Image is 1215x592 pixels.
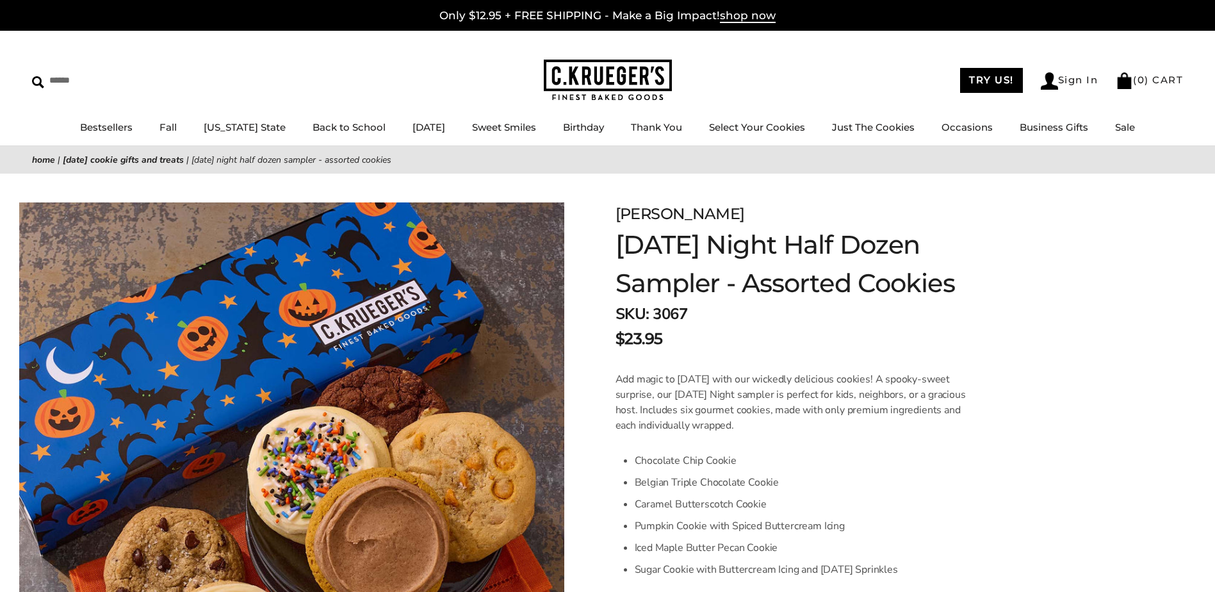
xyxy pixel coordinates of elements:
[32,70,184,90] input: Search
[32,152,1183,167] nav: breadcrumbs
[159,121,177,133] a: Fall
[32,154,55,166] a: Home
[186,154,189,166] span: |
[960,68,1023,93] a: TRY US!
[192,154,391,166] span: [DATE] Night Half Dozen Sampler - Assorted Cookies
[544,60,672,101] img: C.KRUEGER'S
[1116,72,1133,89] img: Bag
[616,304,649,324] strong: SKU:
[80,121,133,133] a: Bestsellers
[63,154,184,166] a: [DATE] Cookie Gifts and Treats
[635,472,966,493] li: Belgian Triple Chocolate Cookie
[631,121,682,133] a: Thank You
[616,202,1024,226] div: [PERSON_NAME]
[1116,74,1183,86] a: (0) CART
[1041,72,1098,90] a: Sign In
[616,226,1024,302] h1: [DATE] Night Half Dozen Sampler - Assorted Cookies
[32,76,44,88] img: Search
[1115,121,1135,133] a: Sale
[1138,74,1145,86] span: 0
[635,559,966,580] li: Sugar Cookie with Buttercream Icing and [DATE] Sprinkles
[635,493,966,515] li: Caramel Butterscotch Cookie
[313,121,386,133] a: Back to School
[635,515,966,537] li: Pumpkin Cookie with Spiced Buttercream Icing
[472,121,536,133] a: Sweet Smiles
[653,304,687,324] span: 3067
[439,9,776,23] a: Only $12.95 + FREE SHIPPING - Make a Big Impact!shop now
[412,121,445,133] a: [DATE]
[10,543,133,582] iframe: Sign Up via Text for Offers
[720,9,776,23] span: shop now
[204,121,286,133] a: [US_STATE] State
[563,121,604,133] a: Birthday
[1020,121,1088,133] a: Business Gifts
[832,121,915,133] a: Just The Cookies
[616,327,663,350] span: $23.95
[635,537,966,559] li: Iced Maple Butter Pecan Cookie
[1041,72,1058,90] img: Account
[58,154,60,166] span: |
[616,372,966,433] p: Add magic to [DATE] with our wickedly delicious cookies! A spooky-sweet surprise, our [DATE] Nigh...
[709,121,805,133] a: Select Your Cookies
[942,121,993,133] a: Occasions
[635,450,966,472] li: Chocolate Chip Cookie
